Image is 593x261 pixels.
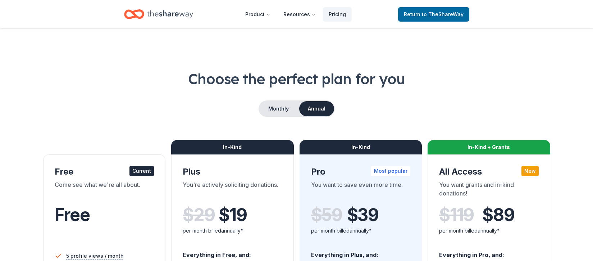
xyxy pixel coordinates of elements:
[428,140,550,154] div: In-Kind + Grants
[183,166,282,177] div: Plus
[311,166,411,177] div: Pro
[183,180,282,201] div: You're actively soliciting donations.
[240,6,352,23] nav: Main
[422,11,464,17] span: to TheShareWay
[439,166,539,177] div: All Access
[55,204,90,225] span: Free
[311,226,411,235] div: per month billed annually*
[29,69,564,89] h1: Choose the perfect plan for you
[66,252,124,260] span: 5 profile views / month
[219,205,247,225] span: $ 19
[55,166,154,177] div: Free
[311,244,411,260] div: Everything in Plus, and:
[183,226,282,235] div: per month billed annually*
[278,7,321,22] button: Resources
[347,205,379,225] span: $ 39
[124,6,193,23] a: Home
[171,140,294,154] div: In-Kind
[55,180,154,201] div: Come see what we're all about.
[240,7,276,22] button: Product
[482,205,514,225] span: $ 89
[183,244,282,260] div: Everything in Free, and:
[299,101,334,116] button: Annual
[129,166,154,176] div: Current
[439,244,539,260] div: Everything in Pro, and:
[259,101,298,116] button: Monthly
[371,166,410,176] div: Most popular
[311,180,411,201] div: You want to save even more time.
[300,140,422,154] div: In-Kind
[521,166,539,176] div: New
[439,226,539,235] div: per month billed annually*
[404,10,464,19] span: Return
[323,7,352,22] a: Pricing
[439,180,539,201] div: You want grants and in-kind donations!
[398,7,469,22] a: Returnto TheShareWay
